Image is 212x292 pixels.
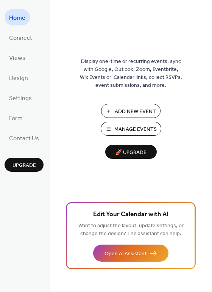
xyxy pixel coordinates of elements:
[12,162,36,170] span: Upgrade
[9,32,32,44] span: Connect
[5,49,30,66] a: Views
[5,158,44,172] button: Upgrade
[9,133,39,144] span: Contact Us
[5,89,36,106] a: Settings
[104,250,147,258] span: Open AI Assistant
[5,9,30,25] a: Home
[93,209,168,220] span: Edit Your Calendar with AI
[9,93,32,104] span: Settings
[114,126,157,133] span: Manage Events
[101,104,161,118] button: Add New Event
[101,122,161,136] button: Manage Events
[9,12,25,24] span: Home
[9,52,25,64] span: Views
[5,110,27,126] a: Form
[5,69,33,86] a: Design
[78,221,184,239] span: Want to adjust the layout, update settings, or change the design? The assistant can help.
[110,148,152,158] span: 🚀 Upgrade
[115,108,156,116] span: Add New Event
[105,145,157,159] button: 🚀 Upgrade
[9,72,28,84] span: Design
[5,29,37,46] a: Connect
[5,130,44,146] a: Contact Us
[9,113,23,124] span: Form
[93,245,168,262] button: Open AI Assistant
[80,58,182,89] span: Display one-time or recurring events, sync with Google, Outlook, Zoom, Eventbrite, Wix Events or ...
